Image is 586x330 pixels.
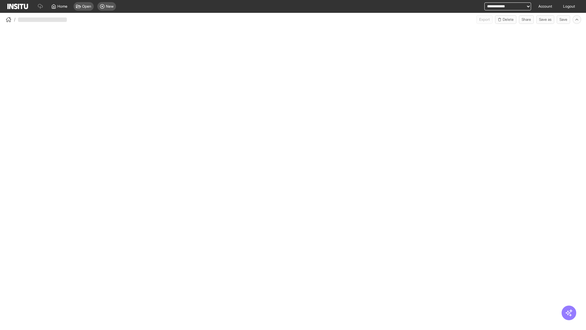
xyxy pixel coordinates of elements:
[495,15,516,24] button: Delete
[7,4,28,9] img: Logo
[5,16,16,23] button: /
[536,15,554,24] button: Save as
[57,4,67,9] span: Home
[14,16,16,23] span: /
[519,15,534,24] button: Share
[476,15,493,24] span: Can currently only export from Insights reports.
[106,4,114,9] span: New
[82,4,91,9] span: Open
[476,15,493,24] button: Export
[557,15,570,24] button: Save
